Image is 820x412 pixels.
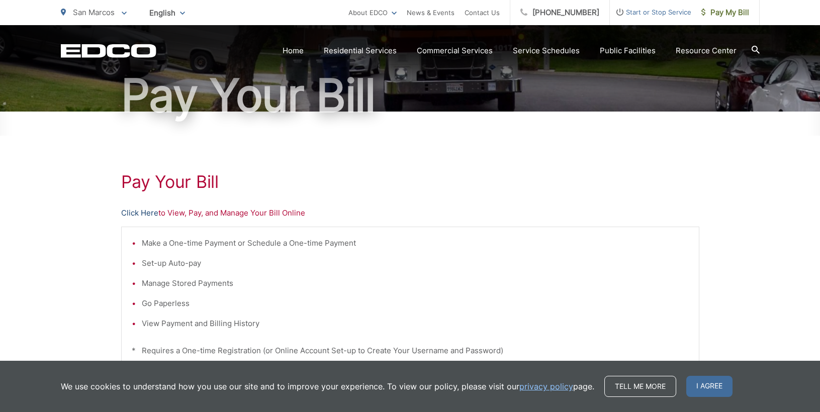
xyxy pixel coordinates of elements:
[73,8,115,17] span: San Marcos
[142,318,689,330] li: View Payment and Billing History
[121,207,158,219] a: Click Here
[142,4,193,22] span: English
[600,45,656,57] a: Public Facilities
[407,7,454,19] a: News & Events
[121,172,699,192] h1: Pay Your Bill
[417,45,493,57] a: Commercial Services
[604,376,676,397] a: Tell me more
[324,45,397,57] a: Residential Services
[142,277,689,289] li: Manage Stored Payments
[142,297,689,310] li: Go Paperless
[61,44,156,58] a: EDCD logo. Return to the homepage.
[132,345,689,357] p: * Requires a One-time Registration (or Online Account Set-up to Create Your Username and Password)
[142,257,689,269] li: Set-up Auto-pay
[61,380,594,392] p: We use cookies to understand how you use our site and to improve your experience. To view our pol...
[283,45,304,57] a: Home
[348,7,397,19] a: About EDCO
[465,7,500,19] a: Contact Us
[142,237,689,249] li: Make a One-time Payment or Schedule a One-time Payment
[61,70,760,121] h1: Pay Your Bill
[701,7,749,19] span: Pay My Bill
[121,207,699,219] p: to View, Pay, and Manage Your Bill Online
[519,380,573,392] a: privacy policy
[676,45,737,57] a: Resource Center
[686,376,733,397] span: I agree
[513,45,580,57] a: Service Schedules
